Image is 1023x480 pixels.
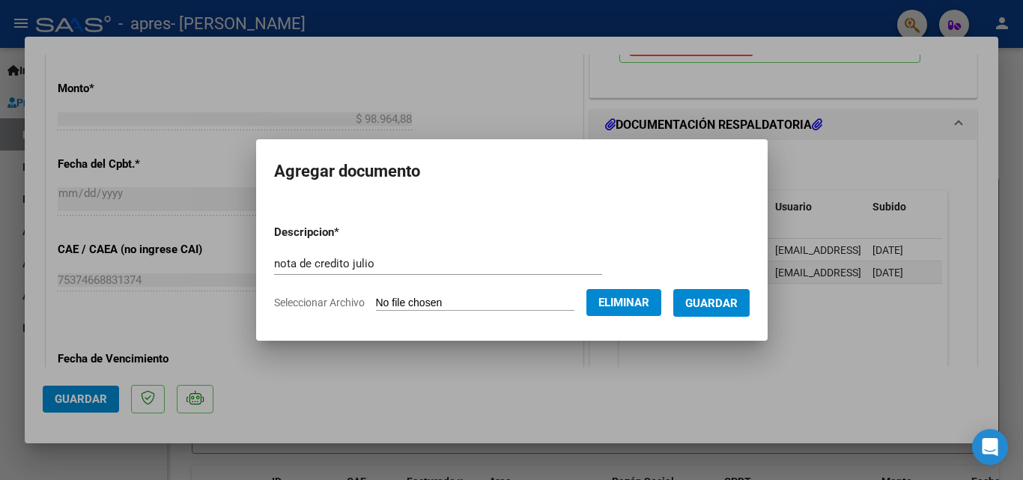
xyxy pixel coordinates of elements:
[972,429,1008,465] div: Open Intercom Messenger
[274,297,365,309] span: Seleccionar Archivo
[274,157,750,186] h2: Agregar documento
[685,297,738,310] span: Guardar
[598,296,649,309] span: Eliminar
[673,289,750,317] button: Guardar
[274,224,417,241] p: Descripcion
[586,289,661,316] button: Eliminar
